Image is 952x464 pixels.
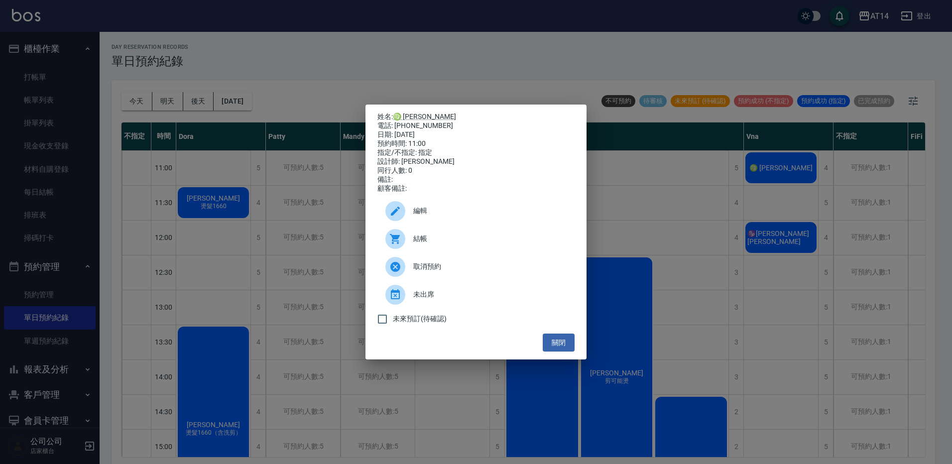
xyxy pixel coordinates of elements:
[393,314,447,324] span: 未來預訂(待確認)
[377,225,575,253] a: 結帳
[413,233,567,244] span: 結帳
[393,113,456,120] a: ♍ [PERSON_NAME]
[413,206,567,216] span: 編輯
[377,184,575,193] div: 顧客備註:
[377,121,575,130] div: 電話: [PHONE_NUMBER]
[413,289,567,300] span: 未出席
[543,334,575,352] button: 關閉
[377,253,575,281] div: 取消預約
[377,113,575,121] p: 姓名:
[377,157,575,166] div: 設計師: [PERSON_NAME]
[377,130,575,139] div: 日期: [DATE]
[377,197,575,225] div: 編輯
[377,148,575,157] div: 指定/不指定: 指定
[377,139,575,148] div: 預約時間: 11:00
[413,261,567,272] span: 取消預約
[377,166,575,175] div: 同行人數: 0
[377,175,575,184] div: 備註:
[377,281,575,309] div: 未出席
